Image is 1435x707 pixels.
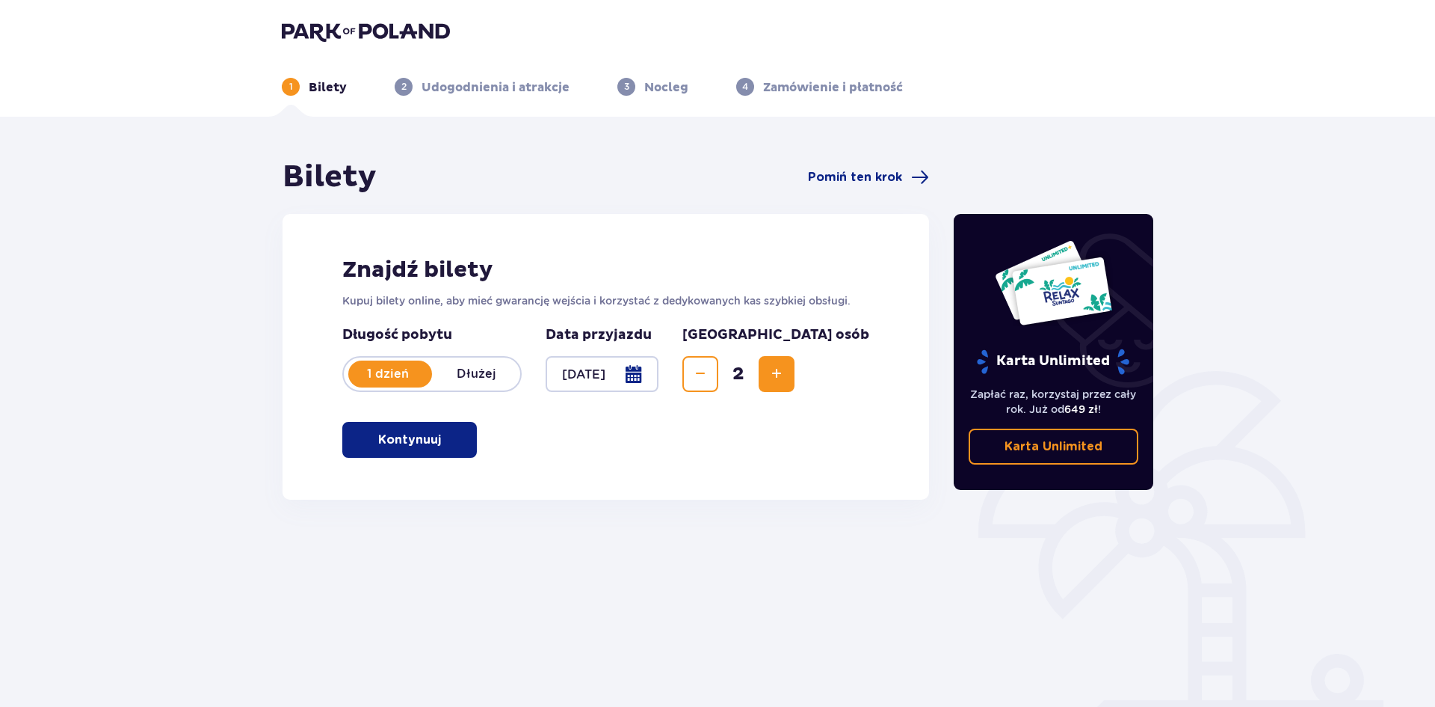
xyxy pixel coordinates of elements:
[546,326,652,344] p: Data przyjazdu
[342,293,869,308] p: Kupuj bilety online, aby mieć gwarancję wejścia i korzystać z dedykowanych kas szybkiej obsługi.
[1064,403,1098,415] span: 649 zł
[763,79,903,96] p: Zamówienie i płatność
[742,80,748,94] p: 4
[422,79,570,96] p: Udogodnienia i atrakcje
[309,79,347,96] p: Bilety
[969,387,1139,417] p: Zapłać raz, korzystaj przez cały rok. Już od !
[378,432,441,448] p: Kontynuuj
[342,256,869,284] h2: Znajdź bilety
[682,326,869,344] p: [GEOGRAPHIC_DATA] osób
[282,21,450,42] img: Park of Poland logo
[808,169,902,186] span: Pomiń ten krok
[342,422,477,458] button: Kontynuuj
[283,159,377,196] h1: Bilety
[721,363,756,385] span: 2
[401,80,407,94] p: 2
[975,349,1131,375] p: Karta Unlimited
[342,326,522,344] p: Długość pobytu
[289,80,293,94] p: 1
[344,366,432,382] p: 1 dzień
[682,356,718,392] button: Decrease
[644,79,688,96] p: Nocleg
[1004,438,1102,455] p: Karta Unlimited
[624,80,629,94] p: 3
[432,366,520,382] p: Dłużej
[969,429,1139,465] a: Karta Unlimited
[759,356,794,392] button: Increase
[808,168,929,186] a: Pomiń ten krok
